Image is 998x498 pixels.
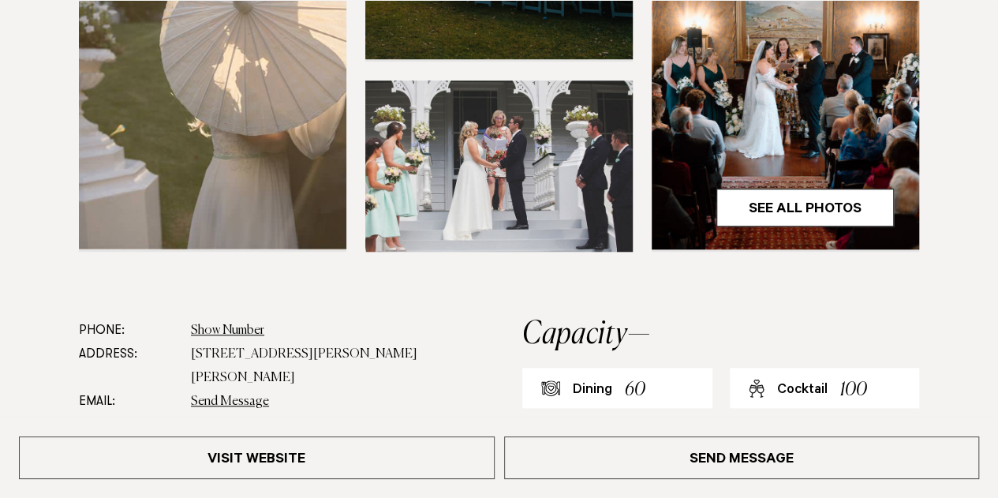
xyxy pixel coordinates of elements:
div: Dining [573,381,612,400]
div: 100 [840,376,867,405]
dt: Website: [79,414,178,437]
div: Cocktail [777,381,828,400]
h2: Capacity [522,319,919,350]
div: 60 [625,376,645,405]
dt: Phone: [79,319,178,343]
a: See All Photos [716,189,894,227]
img: Wedding vows Alberton venue [365,81,633,252]
a: Send Message [191,395,269,408]
dt: Address: [79,343,178,390]
a: Show Number [191,324,264,337]
a: Send Message [504,436,980,479]
dt: Email: [79,390,178,414]
a: Visit Website [19,436,495,479]
dd: [STREET_ADDRESS][PERSON_NAME][PERSON_NAME] [191,343,421,390]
